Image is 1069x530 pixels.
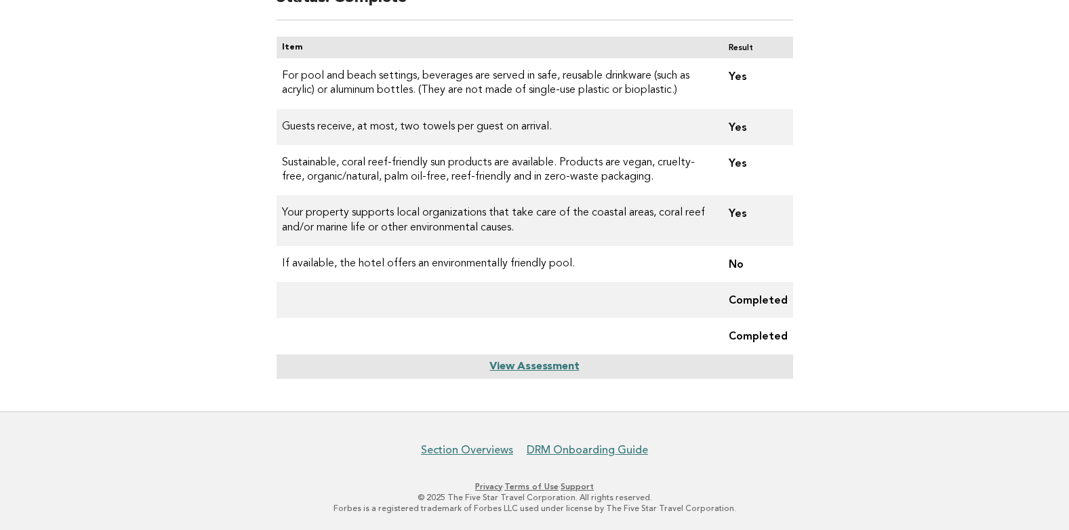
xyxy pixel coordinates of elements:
[277,145,718,196] td: Sustainable, coral reef-friendly sun products are available. Products are vegan, cruelty-free, or...
[718,109,793,145] td: Yes
[718,58,793,109] td: Yes
[718,246,793,282] td: No
[527,443,648,457] a: DRM Onboarding Guide
[561,482,594,491] a: Support
[718,195,793,246] td: Yes
[120,503,950,514] p: Forbes is a registered trademark of Forbes LLC used under license by The Five Star Travel Corpora...
[475,482,502,491] a: Privacy
[718,318,793,354] td: Completed
[277,58,718,109] td: For pool and beach settings, beverages are served in safe, reusable drinkware (such as acrylic) o...
[421,443,513,457] a: Section Overviews
[718,37,793,58] th: Result
[489,361,579,372] a: View Assessment
[277,109,718,145] td: Guests receive, at most, two towels per guest on arrival.
[718,145,793,196] td: Yes
[504,482,559,491] a: Terms of Use
[277,246,718,282] td: If available, the hotel offers an environmentally friendly pool.
[120,481,950,492] p: · ·
[277,195,718,246] td: Your property supports local organizations that take care of the coastal areas, coral reef and/or...
[718,282,793,318] td: Completed
[277,37,718,58] th: Item
[120,492,950,503] p: © 2025 The Five Star Travel Corporation. All rights reserved.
